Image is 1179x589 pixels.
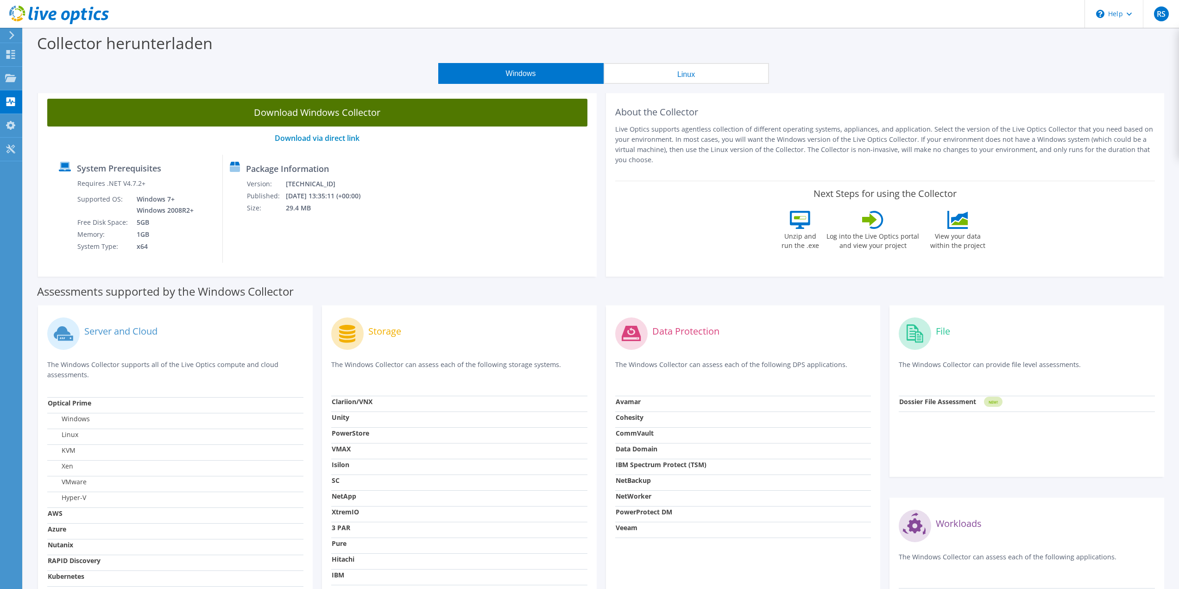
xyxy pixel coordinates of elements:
[616,460,706,469] strong: IBM Spectrum Protect (TSM)
[48,509,63,518] strong: AWS
[936,519,982,528] label: Workloads
[77,179,145,188] label: Requires .NET V4.7.2+
[779,229,821,250] label: Unzip and run the .exe
[604,63,769,84] button: Linux
[331,360,587,379] p: The Windows Collector can assess each of the following storage systems.
[936,327,950,336] label: File
[989,399,998,405] tspan: NEW!
[275,133,359,143] a: Download via direct link
[332,413,349,422] strong: Unity
[332,444,351,453] strong: VMAX
[332,507,359,516] strong: XtremIO
[616,507,672,516] strong: PowerProtect DM
[285,178,372,190] td: [TECHNICAL_ID]
[77,216,130,228] td: Free Disk Space:
[285,202,372,214] td: 29.4 MB
[246,190,285,202] td: Published:
[48,525,66,533] strong: Azure
[48,572,84,581] strong: Kubernetes
[438,63,604,84] button: Windows
[899,360,1155,379] p: The Windows Collector can provide file level assessments.
[37,32,213,54] label: Collector herunterladen
[332,539,347,548] strong: Pure
[130,216,195,228] td: 5GB
[899,552,1155,571] p: The Windows Collector can assess each of the following applications.
[130,241,195,253] td: x64
[368,327,401,336] label: Storage
[616,492,651,500] strong: NetWorker
[332,523,350,532] strong: 3 PAR
[332,460,349,469] strong: Isilon
[1154,6,1169,21] span: RS
[616,476,651,485] strong: NetBackup
[615,124,1155,165] p: Live Optics supports agentless collection of different operating systems, appliances, and applica...
[37,287,294,296] label: Assessments supported by the Windows Collector
[48,430,78,439] label: Linux
[130,228,195,241] td: 1GB
[332,570,344,579] strong: IBM
[615,360,871,379] p: The Windows Collector can assess each of the following DPS applications.
[813,188,957,199] label: Next Steps for using the Collector
[1096,10,1104,18] svg: \n
[616,413,643,422] strong: Cohesity
[84,327,158,336] label: Server and Cloud
[77,193,130,216] td: Supported OS:
[332,429,369,437] strong: PowerStore
[47,360,303,380] p: The Windows Collector supports all of the Live Optics compute and cloud assessments.
[652,327,719,336] label: Data Protection
[332,476,340,485] strong: SC
[48,462,73,471] label: Xen
[616,429,654,437] strong: CommVault
[77,241,130,253] td: System Type:
[48,540,73,549] strong: Nutanix
[616,444,657,453] strong: Data Domain
[246,164,329,173] label: Package Information
[615,107,1155,118] h2: About the Collector
[246,178,285,190] td: Version:
[285,190,372,202] td: [DATE] 13:35:11 (+00:00)
[48,477,87,487] label: VMware
[48,414,90,424] label: Windows
[616,523,637,532] strong: Veeam
[332,555,354,564] strong: Hitachi
[48,446,76,455] label: KVM
[332,397,372,406] strong: Clariion/VNX
[77,164,161,173] label: System Prerequisites
[924,229,991,250] label: View your data within the project
[48,493,86,502] label: Hyper-V
[616,397,641,406] strong: Avamar
[77,228,130,241] td: Memory:
[130,193,195,216] td: Windows 7+ Windows 2008R2+
[47,99,587,127] a: Download Windows Collector
[899,397,976,406] strong: Dossier File Assessment
[48,399,91,407] strong: Optical Prime
[332,492,356,500] strong: NetApp
[826,229,920,250] label: Log into the Live Optics portal and view your project
[48,556,101,565] strong: RAPID Discovery
[246,202,285,214] td: Size:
